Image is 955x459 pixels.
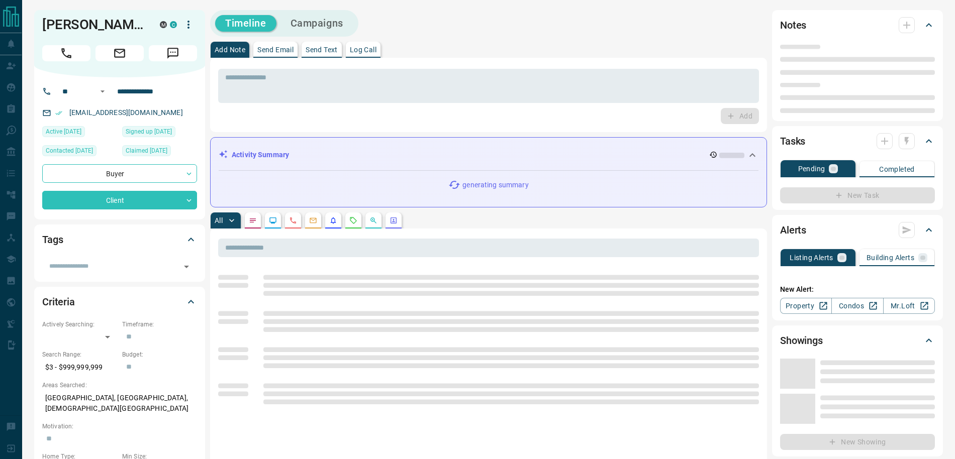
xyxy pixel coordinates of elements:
[780,129,935,153] div: Tasks
[883,298,935,314] a: Mr.Loft
[350,46,376,53] p: Log Call
[42,381,197,390] p: Areas Searched:
[42,126,117,140] div: Wed Sep 10 2025
[369,216,377,224] svg: Opportunities
[42,422,197,431] p: Motivation:
[122,145,197,159] div: Wed Nov 20 2019
[219,146,758,164] div: Activity Summary
[780,13,935,37] div: Notes
[42,17,145,33] h1: [PERSON_NAME]
[780,284,935,295] p: New Alert:
[462,180,528,190] p: generating summary
[42,191,197,209] div: Client
[306,46,338,53] p: Send Text
[309,216,317,224] svg: Emails
[122,126,197,140] div: Wed Nov 20 2019
[349,216,357,224] svg: Requests
[780,17,806,33] h2: Notes
[42,45,90,61] span: Call
[390,216,398,224] svg: Agent Actions
[329,216,337,224] svg: Listing Alerts
[149,45,197,61] span: Message
[790,254,833,261] p: Listing Alerts
[780,133,805,149] h2: Tasks
[232,150,289,160] p: Activity Summary
[179,260,194,274] button: Open
[780,298,832,314] a: Property
[215,217,223,224] p: All
[42,145,117,159] div: Thu Feb 03 2022
[95,45,144,61] span: Email
[42,350,117,359] p: Search Range:
[42,290,197,314] div: Criteria
[780,218,935,242] div: Alerts
[55,109,62,117] svg: Email Verified
[289,216,297,224] svg: Calls
[97,85,109,97] button: Open
[122,320,197,329] p: Timeframe:
[46,127,81,137] span: Active [DATE]
[160,21,167,28] div: mrloft.ca
[42,227,197,252] div: Tags
[170,21,177,28] div: condos.ca
[257,46,294,53] p: Send Email
[879,166,915,173] p: Completed
[122,350,197,359] p: Budget:
[42,232,63,248] h2: Tags
[42,294,75,310] h2: Criteria
[831,298,883,314] a: Condos
[215,15,276,32] button: Timeline
[780,222,806,238] h2: Alerts
[69,108,183,117] a: [EMAIL_ADDRESS][DOMAIN_NAME]
[280,15,353,32] button: Campaigns
[780,332,823,349] h2: Showings
[249,216,257,224] svg: Notes
[269,216,277,224] svg: Lead Browsing Activity
[798,165,825,172] p: Pending
[42,390,197,417] p: [GEOGRAPHIC_DATA], [GEOGRAPHIC_DATA], [DEMOGRAPHIC_DATA][GEOGRAPHIC_DATA]
[42,320,117,329] p: Actively Searching:
[42,164,197,183] div: Buyer
[215,46,245,53] p: Add Note
[867,254,914,261] p: Building Alerts
[780,328,935,353] div: Showings
[126,146,167,156] span: Claimed [DATE]
[126,127,172,137] span: Signed up [DATE]
[46,146,93,156] span: Contacted [DATE]
[42,359,117,376] p: $3 - $999,999,999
